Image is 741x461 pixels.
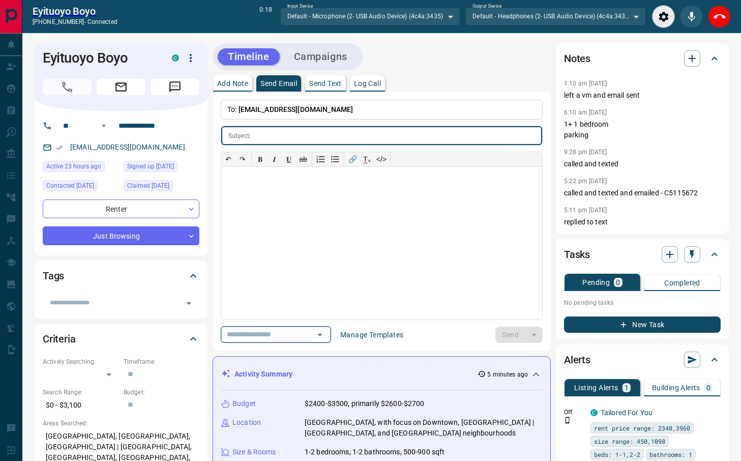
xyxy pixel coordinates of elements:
[594,449,640,459] span: beds: 1-1,2-2
[98,120,110,132] button: Open
[232,447,276,457] p: Size & Rooms
[46,181,94,191] span: Contacted [DATE]
[564,348,721,372] div: Alerts
[652,5,675,28] div: Audio Settings
[43,79,92,95] span: Call
[43,50,157,66] h1: Eyituoyo Boyo
[564,188,721,198] p: called and texted and emailed - C5115672
[43,226,199,245] div: Just Browsing
[228,131,251,140] p: Subject:
[221,100,543,120] p: To:
[590,409,598,416] div: condos.ca
[360,152,374,166] button: T̲ₓ
[616,279,620,286] p: 0
[46,161,101,171] span: Active 23 hours ago
[43,331,76,347] h2: Criteria
[43,199,199,218] div: Renter
[259,5,272,28] p: 0:18
[296,152,310,166] button: ab
[594,423,690,433] span: rent price range: 2340,3960
[127,181,169,191] span: Claimed [DATE]
[564,417,571,424] svg: Push Notification Only
[232,398,256,409] p: Budget
[287,3,313,10] label: Input Device
[574,384,618,391] p: Listing Alerts
[472,3,501,10] label: Output Device
[235,152,250,166] button: ↷
[70,143,185,151] a: [EMAIL_ADDRESS][DOMAIN_NAME]
[284,48,358,65] button: Campaigns
[564,217,721,227] p: replied to text
[582,279,610,286] p: Pending
[43,388,118,397] p: Search Range:
[43,161,118,175] div: Wed Oct 15 2025
[495,327,543,343] div: split button
[354,80,381,87] p: Log Call
[43,327,199,351] div: Criteria
[43,180,118,194] div: Tue Jun 24 2025
[217,80,248,87] p: Add Note
[334,327,409,343] button: Manage Templates
[664,279,700,286] p: Completed
[708,5,731,28] div: End Call
[286,155,291,163] span: 𝐔
[124,388,199,397] p: Budget:
[124,180,199,194] div: Tue Dec 07 2021
[299,155,307,163] s: ab
[234,369,292,380] p: Activity Summary
[564,80,607,87] p: 1:10 am [DATE]
[33,5,117,17] a: Eyituoyo Boyo
[564,207,607,214] p: 5:11 pm [DATE]
[564,316,721,333] button: New Task
[488,370,528,379] p: 5 minutes ago
[564,149,607,156] p: 9:28 pm [DATE]
[124,161,199,175] div: Tue Sep 17 2019
[260,80,297,87] p: Send Email
[564,109,607,116] p: 6:10 am [DATE]
[346,152,360,166] button: 🔗
[680,5,703,28] div: Mute
[564,159,721,169] p: called and texted
[309,80,342,87] p: Send Text
[305,417,542,439] p: [GEOGRAPHIC_DATA], with focus on Downtown, [GEOGRAPHIC_DATA] | [GEOGRAPHIC_DATA], and [GEOGRAPHIC...
[649,449,692,459] span: bathrooms: 1
[127,161,174,171] span: Signed up [DATE]
[232,417,261,428] p: Location
[652,384,700,391] p: Building Alerts
[594,436,665,446] span: size range: 450,1098
[97,79,145,95] span: Email
[124,357,199,366] p: Timeframe:
[43,419,199,428] p: Areas Searched:
[151,79,199,95] span: Message
[564,242,721,267] div: Tasks
[328,152,342,166] button: Bullet list
[280,8,461,25] div: Default - Microphone (2- USB Audio Device) (4c4a:3435)
[33,17,117,26] p: [PHONE_NUMBER] -
[172,54,179,62] div: condos.ca
[465,8,646,25] div: Default - Headphones (2- USB Audio Device) (4c4a:3435)
[564,352,590,368] h2: Alerts
[564,295,721,310] p: No pending tasks
[268,152,282,166] button: 𝑰
[313,328,327,342] button: Open
[564,119,721,140] p: 1+ 1 bedroom parking
[706,384,710,391] p: 0
[221,152,235,166] button: ↶
[239,105,353,113] span: [EMAIL_ADDRESS][DOMAIN_NAME]
[374,152,389,166] button: </>
[564,90,721,101] p: left a vm and email sent
[43,268,64,284] h2: Tags
[564,178,607,185] p: 5:22 pm [DATE]
[221,365,542,384] div: Activity Summary5 minutes ago
[601,409,653,417] a: Tailored For You
[314,152,328,166] button: Numbered list
[305,398,424,409] p: $2400-$3500, primarily $2600-$2700
[43,397,118,414] p: $0 - $3,100
[282,152,296,166] button: 𝐔
[43,357,118,366] p: Actively Searching:
[87,18,117,25] span: connected
[43,264,199,288] div: Tags
[253,152,268,166] button: 𝐁
[218,48,280,65] button: Timeline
